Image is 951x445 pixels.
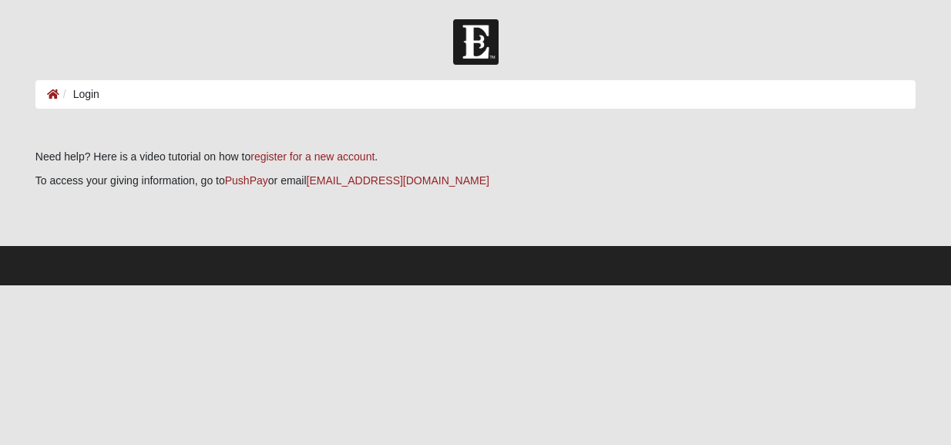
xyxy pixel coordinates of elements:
[250,150,375,163] a: register for a new account
[453,19,499,65] img: Church of Eleven22 Logo
[59,86,99,103] li: Login
[225,174,268,187] a: PushPay
[35,173,916,189] p: To access your giving information, go to or email
[35,149,916,165] p: Need help? Here is a video tutorial on how to .
[307,174,489,187] a: [EMAIL_ADDRESS][DOMAIN_NAME]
